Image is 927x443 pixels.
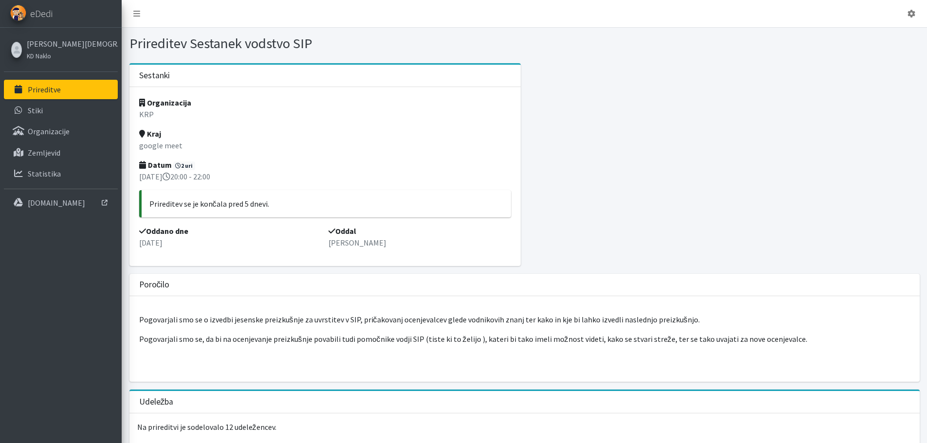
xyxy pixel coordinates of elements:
[27,50,115,61] a: KD Naklo
[139,333,910,345] p: Pogovarjali smo se, da bi na ocenjevanje preizkušnje povabili tudi pomočnike vodji SIP (tiste ki ...
[129,413,920,441] p: Na prireditvi je sodelovalo 12 udeležencev.
[139,108,511,120] p: KRP
[10,5,26,21] img: eDedi
[27,52,51,60] small: KD Naklo
[4,164,118,183] a: Statistika
[28,198,85,208] p: [DOMAIN_NAME]
[139,237,322,248] p: [DATE]
[139,71,170,81] h3: Sestanki
[139,280,170,290] h3: Poročilo
[28,106,43,115] p: Stiki
[139,226,188,236] strong: Oddano dne
[149,198,504,210] p: Prireditev se je končala pred 5 dnevi.
[173,161,196,170] span: 2 uri
[139,129,161,139] strong: Kraj
[30,6,53,21] span: eDedi
[28,148,60,158] p: Zemljevid
[328,237,511,248] p: [PERSON_NAME]
[139,171,511,182] p: [DATE] 20:00 - 22:00
[28,169,61,178] p: Statistika
[129,35,521,52] h1: Prireditev Sestanek vodstvo SIP
[139,160,172,170] strong: Datum
[28,126,70,136] p: Organizacije
[139,140,511,151] p: google meet
[139,98,191,107] strong: Organizacija
[4,143,118,162] a: Zemljevid
[28,85,61,94] p: Prireditve
[27,38,115,50] a: [PERSON_NAME][DEMOGRAPHIC_DATA]
[328,226,356,236] strong: Oddal
[139,314,910,325] p: Pogovarjali smo se o izvedbi jesenske preizkušnje za uvrstitev v SIP, pričakovanj ocenjevalcev gl...
[4,122,118,141] a: Organizacije
[4,101,118,120] a: Stiki
[4,80,118,99] a: Prireditve
[4,193,118,213] a: [DOMAIN_NAME]
[139,397,174,407] h3: Udeležba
